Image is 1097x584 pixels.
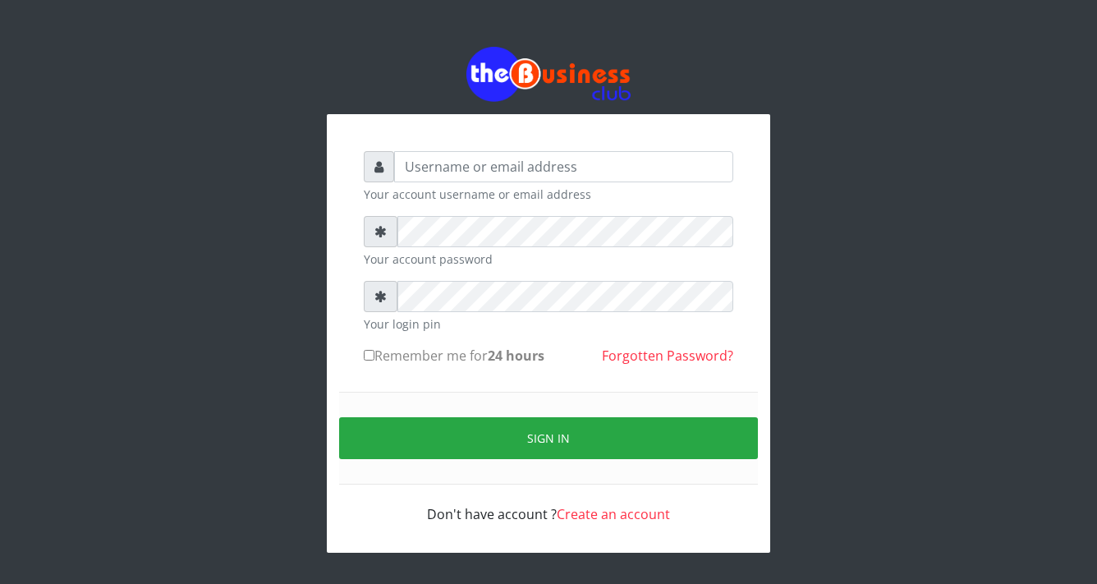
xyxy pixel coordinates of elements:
[557,505,670,523] a: Create an account
[488,347,544,365] b: 24 hours
[364,346,544,366] label: Remember me for
[364,315,733,333] small: Your login pin
[364,350,374,361] input: Remember me for24 hours
[364,186,733,203] small: Your account username or email address
[602,347,733,365] a: Forgotten Password?
[364,251,733,268] small: Your account password
[339,417,758,459] button: Sign in
[364,485,733,524] div: Don't have account ?
[394,151,733,182] input: Username or email address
